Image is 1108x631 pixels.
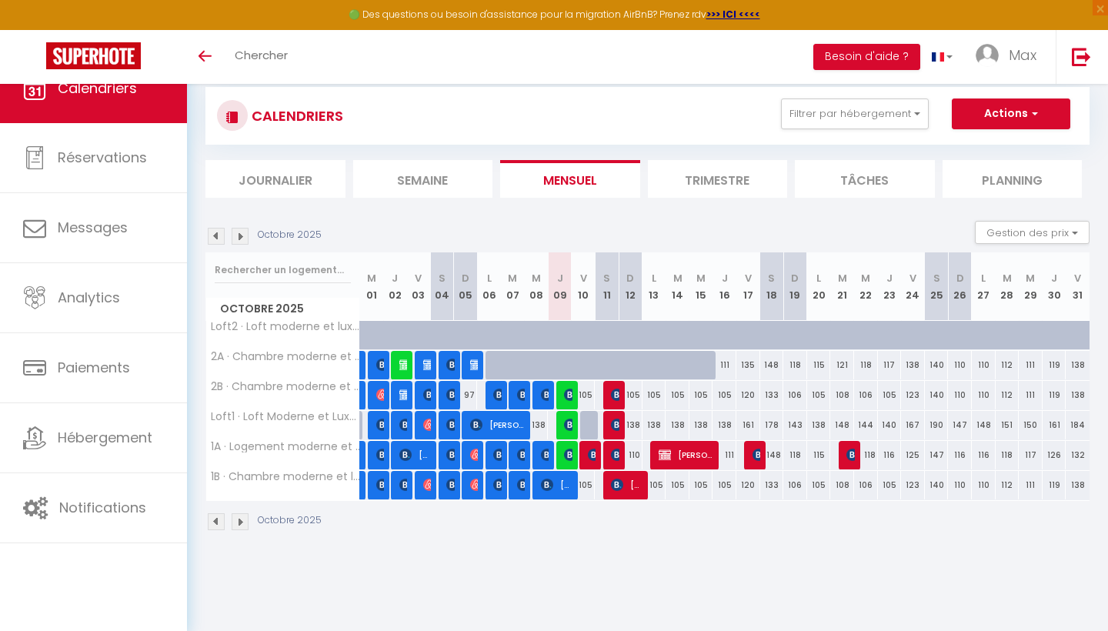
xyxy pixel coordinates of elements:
abbr: J [557,271,563,285]
th: 29 [1019,252,1043,321]
abbr: M [532,271,541,285]
h3: CALENDRIERS [248,98,343,133]
div: 121 [830,351,854,379]
span: [PERSON_NAME] [376,440,384,469]
span: Loft2 · Loft moderne et luxueux à côté de l'aéroport [209,321,362,332]
div: 140 [925,471,949,499]
div: 105 [713,381,736,409]
div: 140 [878,411,902,439]
div: 119 [1043,381,1066,409]
span: [PERSON_NAME] [399,380,407,409]
span: [PERSON_NAME] [659,440,714,469]
span: Messages [58,218,128,237]
button: Gestion des prix [975,221,1090,244]
div: 118 [854,441,878,469]
div: 138 [1066,471,1090,499]
div: 138 [689,411,713,439]
div: 110 [948,351,972,379]
span: [PERSON_NAME] [423,380,431,409]
div: 105 [572,381,596,409]
div: 111 [1019,351,1043,379]
img: Super Booking [46,42,141,69]
span: [PERSON_NAME] [PERSON_NAME] [PERSON_NAME] [PERSON_NAME] [446,470,454,499]
th: 31 [1066,252,1090,321]
div: 133 [760,471,784,499]
span: Octobre 2025 [206,298,359,320]
a: [PERSON_NAME] [360,441,368,470]
div: 110 [972,381,996,409]
div: 184 [1066,411,1090,439]
span: [PERSON_NAME] [446,350,454,379]
div: 120 [736,471,760,499]
a: >>> ICI <<<< [706,8,760,21]
div: 105 [642,471,666,499]
a: [PERSON_NAME] [360,381,368,410]
th: 04 [430,252,454,321]
div: 147 [925,441,949,469]
a: [PERSON_NAME] [360,471,368,500]
div: 161 [736,411,760,439]
div: 117 [878,351,902,379]
div: 108 [830,471,854,499]
span: [PERSON_NAME] [564,380,572,409]
th: 25 [925,252,949,321]
span: Notifications [59,498,146,517]
a: ... Max [964,30,1056,84]
span: 2A · Chambre moderne et luxueuse à côté de l'aéroport [209,351,362,362]
abbr: M [861,271,870,285]
div: 150 [1019,411,1043,439]
div: 138 [642,411,666,439]
abbr: V [415,271,422,285]
abbr: S [603,271,610,285]
span: Analytics [58,288,120,307]
abbr: V [1074,271,1081,285]
div: 143 [783,411,807,439]
a: Chercher [223,30,299,84]
span: [PERSON_NAME] [493,380,501,409]
span: 1B · Chambre moderne et luxueuse à côté de l'aéroport [209,471,362,482]
div: 117 [1019,441,1043,469]
th: 15 [689,252,713,321]
div: 138 [619,411,642,439]
span: [PERSON_NAME] [517,470,525,499]
div: 111 [1019,381,1043,409]
th: 14 [666,252,689,321]
div: 138 [807,411,831,439]
div: 105 [713,471,736,499]
th: 11 [595,252,619,321]
div: 105 [807,381,831,409]
div: 135 [736,351,760,379]
th: 08 [525,252,549,321]
span: [PERSON_NAME] Evy [611,380,619,409]
span: [PERSON_NAME] [541,470,572,499]
div: 116 [972,441,996,469]
th: 10 [572,252,596,321]
span: Mees Hilbrink [541,440,549,469]
div: 148 [972,411,996,439]
div: 111 [713,441,736,469]
div: 148 [760,441,784,469]
span: [PERSON_NAME] [376,350,384,379]
div: 112 [996,381,1020,409]
span: [PERSON_NAME] [470,350,478,379]
span: [PERSON_NAME] [611,410,619,439]
th: 20 [807,252,831,321]
div: 118 [783,351,807,379]
span: [PERSON_NAME] [517,380,525,409]
abbr: V [580,271,587,285]
button: Actions [952,98,1070,129]
div: 105 [666,471,689,499]
th: 07 [501,252,525,321]
span: 1A · Logement moderne et luxueux à côté de l'aéroport [209,441,362,452]
th: 28 [996,252,1020,321]
div: 123 [901,381,925,409]
div: 147 [948,411,972,439]
div: 123 [901,471,925,499]
span: [PERSON_NAME] [399,440,431,469]
div: 118 [996,441,1020,469]
th: 17 [736,252,760,321]
div: 111 [1019,471,1043,499]
abbr: V [909,271,916,285]
abbr: J [392,271,398,285]
div: 144 [854,411,878,439]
